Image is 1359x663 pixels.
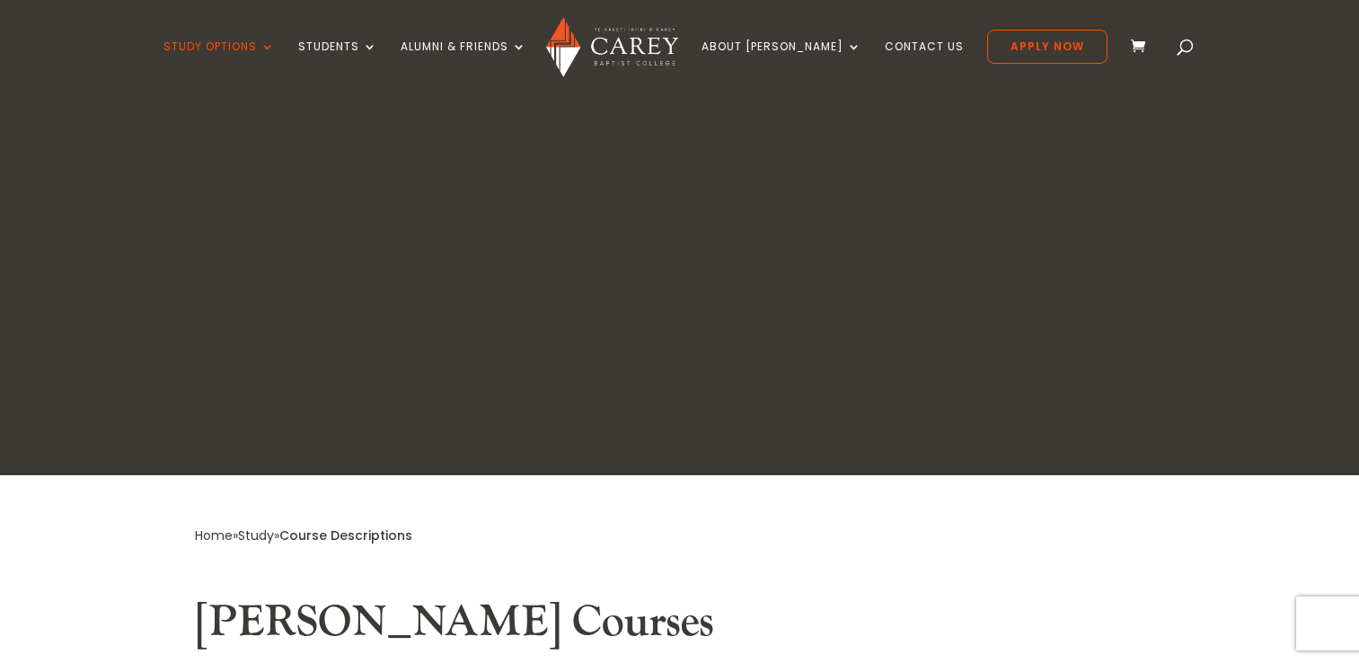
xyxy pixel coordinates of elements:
a: Apply Now [987,30,1107,64]
h2: [PERSON_NAME] Courses [195,597,1165,658]
a: About [PERSON_NAME] [702,40,861,83]
img: Carey Baptist College [546,17,678,77]
a: Study Options [163,40,275,83]
a: Alumni & Friends [401,40,526,83]
a: Contact Us [885,40,964,83]
a: Home [195,526,233,544]
span: Course Descriptions [279,526,412,544]
a: Students [298,40,377,83]
span: » » [195,526,412,544]
a: Study [238,526,274,544]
